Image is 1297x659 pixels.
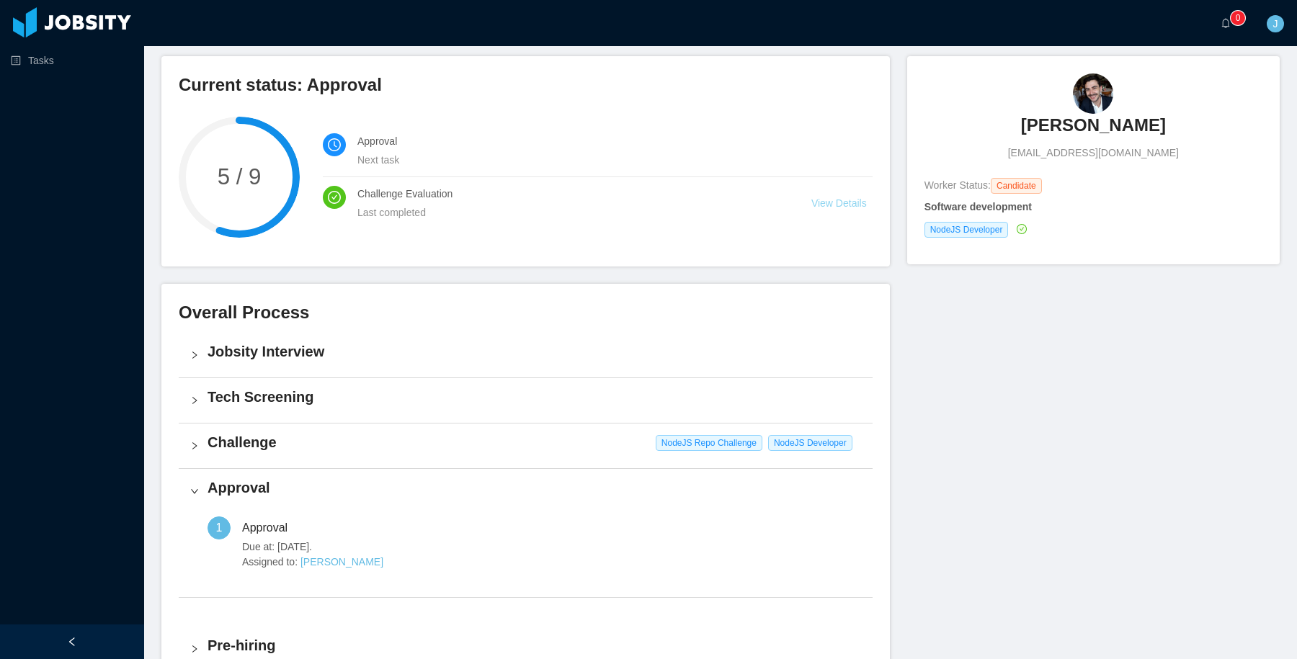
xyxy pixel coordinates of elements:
[768,435,852,451] span: NodeJS Developer
[190,645,199,653] i: icon: right
[11,46,133,75] a: icon: profileTasks
[208,387,861,407] h4: Tech Screening
[179,469,873,514] div: icon: rightApproval
[1014,223,1027,235] a: icon: check-circle
[242,539,861,555] span: Due at: [DATE].
[1231,11,1245,25] sup: 0
[656,435,762,451] span: NodeJS Repo Challenge
[328,191,341,204] i: icon: check-circle
[924,222,1009,238] span: NodeJS Developer
[1017,224,1027,234] i: icon: check-circle
[208,341,861,362] h4: Jobsity Interview
[242,516,299,539] div: Approval
[1021,114,1166,137] h3: [PERSON_NAME]
[179,166,300,188] span: 5 / 9
[811,197,867,209] a: View Details
[242,555,861,570] span: Assigned to:
[357,152,832,168] div: Next task
[924,201,1032,212] strong: Software development
[1008,145,1179,161] span: [EMAIL_ADDRESS][DOMAIN_NAME]
[357,205,777,220] div: Last completed
[179,378,873,423] div: icon: rightTech Screening
[1021,114,1166,145] a: [PERSON_NAME]
[300,556,383,568] a: [PERSON_NAME]
[190,396,199,405] i: icon: right
[328,138,341,151] i: icon: clock-circle
[991,178,1042,194] span: Candidate
[179,423,873,468] div: icon: rightChallenge
[924,179,991,191] span: Worker Status:
[208,635,861,655] h4: Pre-hiring
[190,487,199,496] i: icon: right
[1221,18,1231,28] i: icon: bell
[179,301,873,324] h3: Overall Process
[1273,15,1278,32] span: J
[208,432,861,452] h4: Challenge
[179,73,873,97] h3: Current status: Approval
[190,441,199,450] i: icon: right
[208,478,861,498] h4: Approval
[1073,73,1113,114] img: 7992be96-e141-44a5-a876-f69e17734a19_68b7022ac4310-90w.png
[357,133,832,149] h4: Approval
[357,186,777,202] h4: Challenge Evaluation
[179,333,873,377] div: icon: rightJobsity Interview
[190,351,199,359] i: icon: right
[216,521,223,534] span: 1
